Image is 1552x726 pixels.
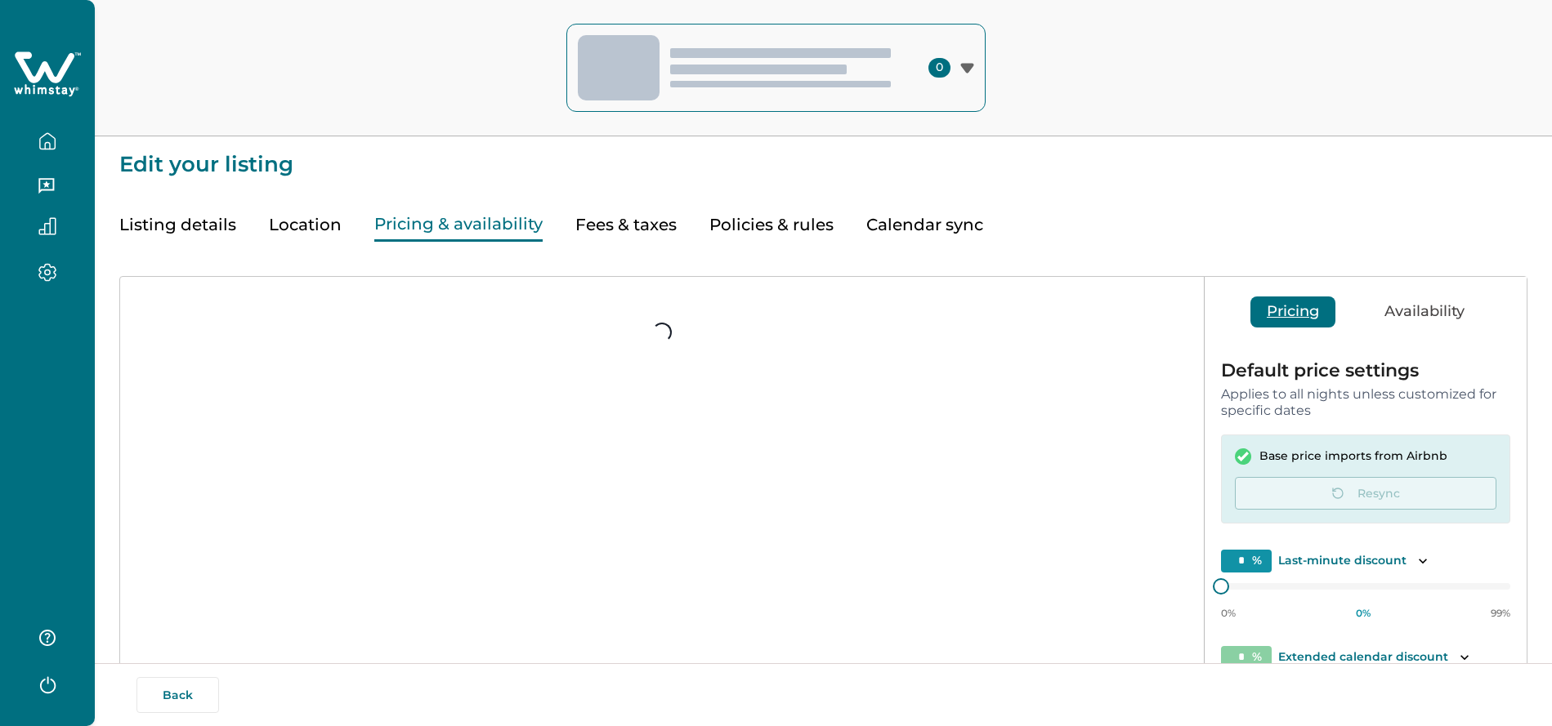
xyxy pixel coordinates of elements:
button: Pricing & availability [374,208,543,242]
button: Back [136,677,219,713]
p: 99% [1491,607,1510,620]
span: 0 [928,58,950,78]
p: Edit your listing [119,136,1527,176]
button: Fees & taxes [575,208,677,242]
button: Policies & rules [709,208,834,242]
button: Calendar sync [866,208,983,242]
button: Availability [1368,296,1481,327]
p: Base price imports from Airbnb [1259,448,1447,465]
button: Listing details [119,208,236,242]
p: Extended calendar discount [1278,649,1448,666]
p: Last-minute discount [1278,553,1407,569]
button: Toggle description [1455,648,1474,667]
button: Resync [1235,477,1496,510]
button: 0 [566,24,986,112]
p: Applies to all nights unless customized for specific dates [1221,386,1510,418]
button: Pricing [1250,296,1335,327]
button: Location [269,208,342,242]
p: 0% [1221,607,1236,620]
button: Toggle description [1413,551,1433,571]
p: 0 % [1356,607,1371,620]
p: Default price settings [1221,362,1510,380]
